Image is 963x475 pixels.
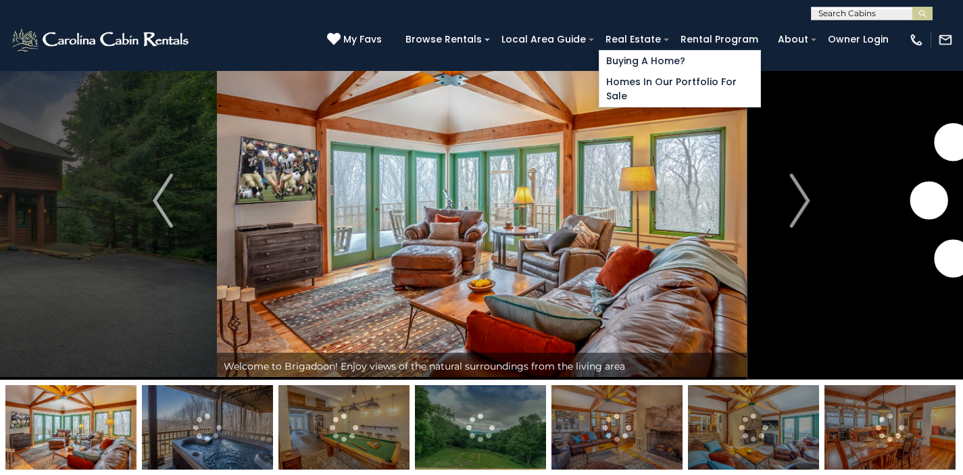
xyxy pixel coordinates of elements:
[790,174,810,228] img: arrow
[909,32,924,47] img: phone-regular-white.png
[10,26,193,53] img: White-1-2.png
[153,174,173,228] img: arrow
[278,385,410,470] img: 163263625
[5,385,137,470] img: 163263661
[938,32,953,47] img: mail-regular-white.png
[688,385,819,470] img: 163263628
[599,72,760,107] a: Homes in Our Portfolio For Sale
[495,29,593,50] a: Local Area Guide
[599,29,668,50] a: Real Estate
[142,385,273,470] img: 163263652
[674,29,765,50] a: Rental Program
[821,29,895,50] a: Owner Login
[109,22,217,380] button: Previous
[415,385,546,470] img: 163263660
[824,385,956,470] img: 163263627
[327,32,385,47] a: My Favs
[343,32,382,47] span: My Favs
[746,22,854,380] button: Next
[399,29,489,50] a: Browse Rentals
[551,385,683,470] img: 163263654
[771,29,815,50] a: About
[217,353,747,380] div: Welcome to Brigadoon! Enjoy views of the natural surroundings from the living area
[599,51,760,72] a: Buying A Home?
